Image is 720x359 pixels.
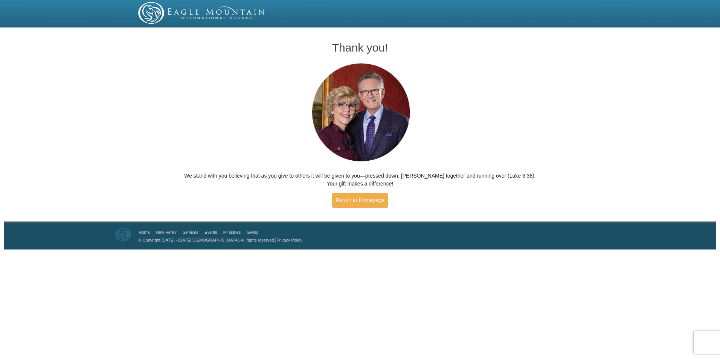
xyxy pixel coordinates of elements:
[136,236,302,244] p: |
[116,228,131,241] img: Eagle Mountain International Church
[138,2,265,24] img: EMIC
[184,41,536,54] h1: Thank you!
[156,230,177,234] a: New Here?
[204,230,217,234] a: Events
[223,230,241,234] a: Ministries
[305,61,416,164] img: Pastors George and Terri Pearsons
[247,230,258,234] a: Giving
[276,238,302,242] a: Privacy Policy
[139,238,275,242] a: © Copyright [DATE] - [DATE] [DEMOGRAPHIC_DATA]. All rights reserved.
[139,230,150,234] a: Home
[184,172,536,188] p: We stand with you believing that as you give to others it will be given to you—pressed down, [PER...
[183,230,198,234] a: Services
[332,193,388,208] a: Return to Homepage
